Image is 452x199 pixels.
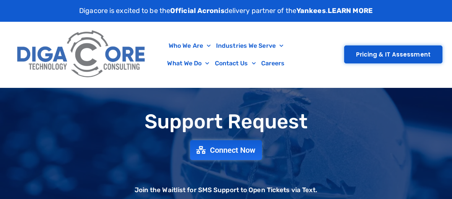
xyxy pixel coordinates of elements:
strong: Official Acronis [170,6,224,15]
h2: Join the Waitlist for SMS Support to Open Tickets via Text. [135,187,318,193]
a: Contact Us [212,55,259,72]
p: Digacore is excited to be the delivery partner of the . [79,6,373,16]
a: Industries We Serve [213,37,286,55]
a: Connect Now [190,140,262,160]
strong: Yankees [296,6,326,15]
a: Careers [259,55,288,72]
img: Digacore Logo [13,26,150,84]
a: Pricing & IT Assessment [344,45,442,63]
a: Who We Are [166,37,213,55]
span: Connect Now [210,146,256,154]
span: Pricing & IT Assessment [356,52,431,57]
a: What We Do [164,55,212,72]
h1: Support Request [4,111,448,133]
a: LEARN MORE [328,6,373,15]
nav: Menu [154,37,298,72]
